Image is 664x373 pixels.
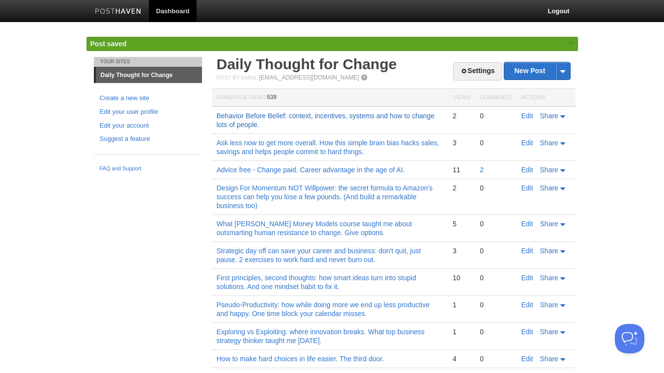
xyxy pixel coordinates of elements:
[90,40,127,48] span: Post saved
[540,274,558,282] span: Share
[540,166,558,174] span: Share
[480,184,511,192] div: 0
[217,247,421,264] a: Strategic day off can save your career and business: don't quit, just pause. 2 exercises to work ...
[540,247,558,255] span: Share
[453,62,502,80] a: Settings
[267,94,277,101] span: 539
[217,301,430,318] a: Pseudo-Productivity: how while doing more we end up less productive and happy. One time block you...
[94,57,202,67] li: Your Sites
[480,166,484,174] a: 2
[259,74,359,81] a: [EMAIL_ADDRESS][DOMAIN_NAME]
[504,62,570,80] a: New Post
[217,274,416,291] a: First principles, second thoughts: how smart ideas turn into stupid solutions. And one mindset ha...
[540,139,558,147] span: Share
[540,112,558,120] span: Share
[96,67,202,83] a: Daily Thought for Change
[567,37,576,49] a: ×
[540,301,558,309] span: Share
[217,355,384,363] a: How to make hard choices in life easier. The third door.
[217,220,412,237] a: What [PERSON_NAME] Money Models course taught me about outsmarting human resistance to change. Gi...
[217,184,433,210] a: Design For Momentum NOT Willpower: the secret formula to Amazon's success can help you lose a few...
[480,219,511,228] div: 0
[521,166,533,174] a: Edit
[480,300,511,309] div: 0
[217,166,405,174] a: Advice free - Change paid. Career advantage in the age of AI.
[480,354,511,363] div: 0
[521,328,533,336] a: Edit
[540,355,558,363] span: Share
[521,139,533,147] a: Edit
[453,273,470,282] div: 10
[540,220,558,228] span: Share
[453,138,470,147] div: 3
[521,355,533,363] a: Edit
[480,138,511,147] div: 0
[480,273,511,282] div: 0
[217,112,435,129] a: Behavior Before Belief: context, incentives, systems and how to change lots of people.
[448,89,475,107] th: Views
[217,75,258,80] span: Post by Email
[480,246,511,255] div: 0
[100,107,196,117] a: Edit your user profile
[521,112,533,120] a: Edit
[480,327,511,336] div: 0
[453,184,470,192] div: 2
[521,274,533,282] a: Edit
[100,121,196,131] a: Edit your account
[453,165,470,174] div: 11
[521,220,533,228] a: Edit
[453,246,470,255] div: 3
[100,93,196,104] a: Create a new site
[453,354,470,363] div: 4
[217,56,397,72] a: Daily Thought for Change
[521,184,533,192] a: Edit
[540,184,558,192] span: Share
[480,111,511,120] div: 0
[517,89,576,107] th: Actions
[100,164,196,173] a: FAQ and Support
[453,219,470,228] div: 5
[453,300,470,309] div: 1
[453,111,470,120] div: 2
[475,89,516,107] th: Comments
[615,324,644,353] iframe: Help Scout Beacon - Open
[540,328,558,336] span: Share
[217,328,425,345] a: Exploring vs Exploiting: where innovation breaks. What top business strategy thinker taught me [D...
[100,134,196,144] a: Suggest a feature
[217,139,439,156] a: Ask less now to get more overall. How this simple brain bias hacks sales, savings and helps peopl...
[95,8,142,16] img: Posthaven-bar
[521,247,533,255] a: Edit
[212,89,448,107] th: Homepage Views
[453,327,470,336] div: 1
[521,301,533,309] a: Edit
